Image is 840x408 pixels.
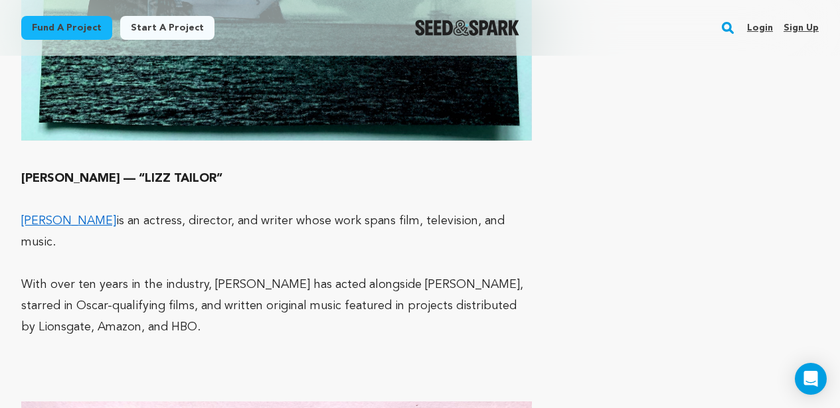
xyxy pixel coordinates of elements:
[21,16,112,40] a: Fund a project
[784,17,819,38] a: Sign up
[21,274,532,338] p: With over ten years in the industry, [PERSON_NAME] has acted alongside [PERSON_NAME], starred in ...
[415,20,519,36] img: Seed&Spark Logo Dark Mode
[21,210,532,253] p: is an actress, director, and writer whose work spans film, television, and music.
[795,363,827,395] div: Open Intercom Messenger
[747,17,773,38] a: Login
[415,20,519,36] a: Seed&Spark Homepage
[120,16,214,40] a: Start a project
[21,172,222,184] strong: [PERSON_NAME] — “LIZZ TAILOR”
[21,215,116,227] a: [PERSON_NAME]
